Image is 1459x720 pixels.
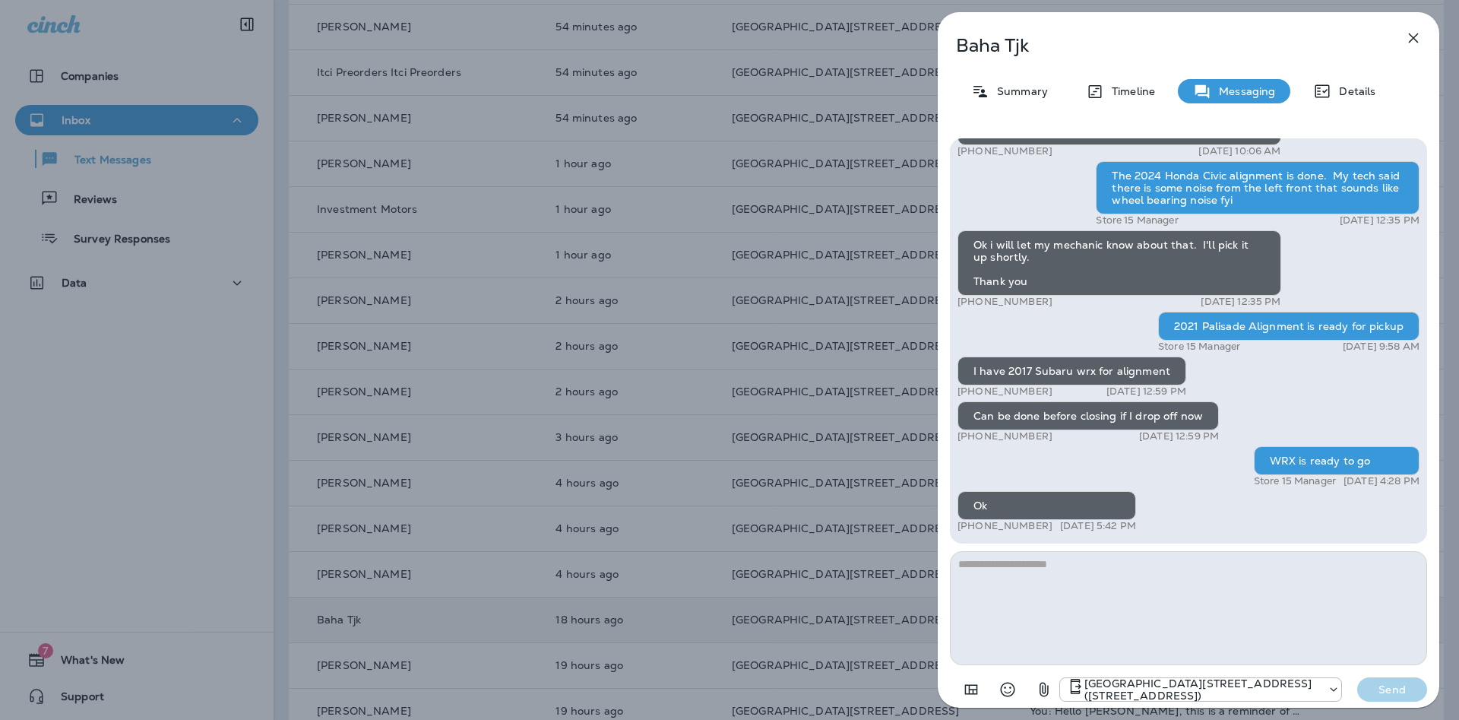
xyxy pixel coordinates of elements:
div: The 2024 Honda Civic alignment is done. My tech said there is some noise from the left front that... [1096,161,1419,214]
p: [DATE] 12:59 PM [1106,385,1186,398]
p: [DATE] 5:42 PM [1060,520,1136,532]
p: [DATE] 10:06 AM [1198,145,1280,157]
button: Add in a premade template [956,674,986,705]
p: Timeline [1104,85,1155,97]
p: Store 15 Manager [1254,475,1336,487]
p: [PHONE_NUMBER] [957,145,1052,157]
div: WRX is ready to go [1254,446,1419,475]
div: 2021 Palisade Alignment is ready for pickup [1158,312,1419,341]
p: [PHONE_NUMBER] [957,520,1052,532]
p: [DATE] 4:28 PM [1343,475,1419,487]
p: [PHONE_NUMBER] [957,385,1052,398]
button: Select an emoji [992,674,1023,705]
div: +1 (402) 891-8464 [1060,677,1341,702]
div: Ok [957,491,1136,520]
p: [GEOGRAPHIC_DATA][STREET_ADDRESS] ([STREET_ADDRESS]) [1084,677,1320,702]
div: Ok i will let my mechanic know about that. I'll pick it up shortly. Thank you [957,230,1281,296]
p: Details [1331,85,1375,97]
p: [DATE] 12:35 PM [1340,214,1419,227]
p: Baha Tjk [956,35,1371,56]
p: Store 15 Manager [1096,214,1178,227]
p: [PHONE_NUMBER] [957,296,1052,308]
div: Can be done before closing if I drop off now [957,401,1219,430]
p: Store 15 Manager [1158,341,1240,353]
p: [DATE] 12:59 PM [1139,430,1219,442]
p: Messaging [1211,85,1275,97]
div: I have 2017 Subaru wrx for alignment [957,357,1186,385]
p: [DATE] 12:35 PM [1201,296,1280,308]
p: [PHONE_NUMBER] [957,430,1052,442]
p: [DATE] 9:58 AM [1343,341,1419,353]
p: Summary [989,85,1048,97]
